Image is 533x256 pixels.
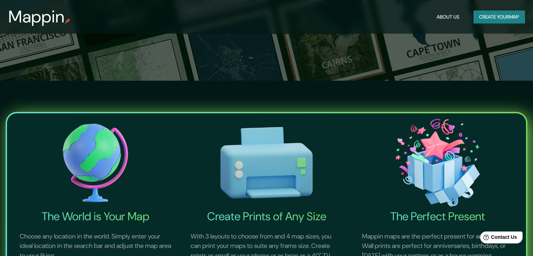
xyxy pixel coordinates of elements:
h4: The Perfect Present [354,209,522,223]
button: Create yourmap [473,11,525,23]
iframe: Help widget launcher [471,229,525,248]
img: The World is Your Map-icon [11,116,179,209]
button: About Us [434,11,462,23]
img: mappin-pin [65,18,70,24]
h3: Mappin [8,7,65,27]
img: The Perfect Present-icon [354,116,522,209]
h4: The World is Your Map [11,209,179,223]
img: Create Prints of Any Size-icon [182,116,350,209]
h4: Create Prints of Any Size [182,209,350,223]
